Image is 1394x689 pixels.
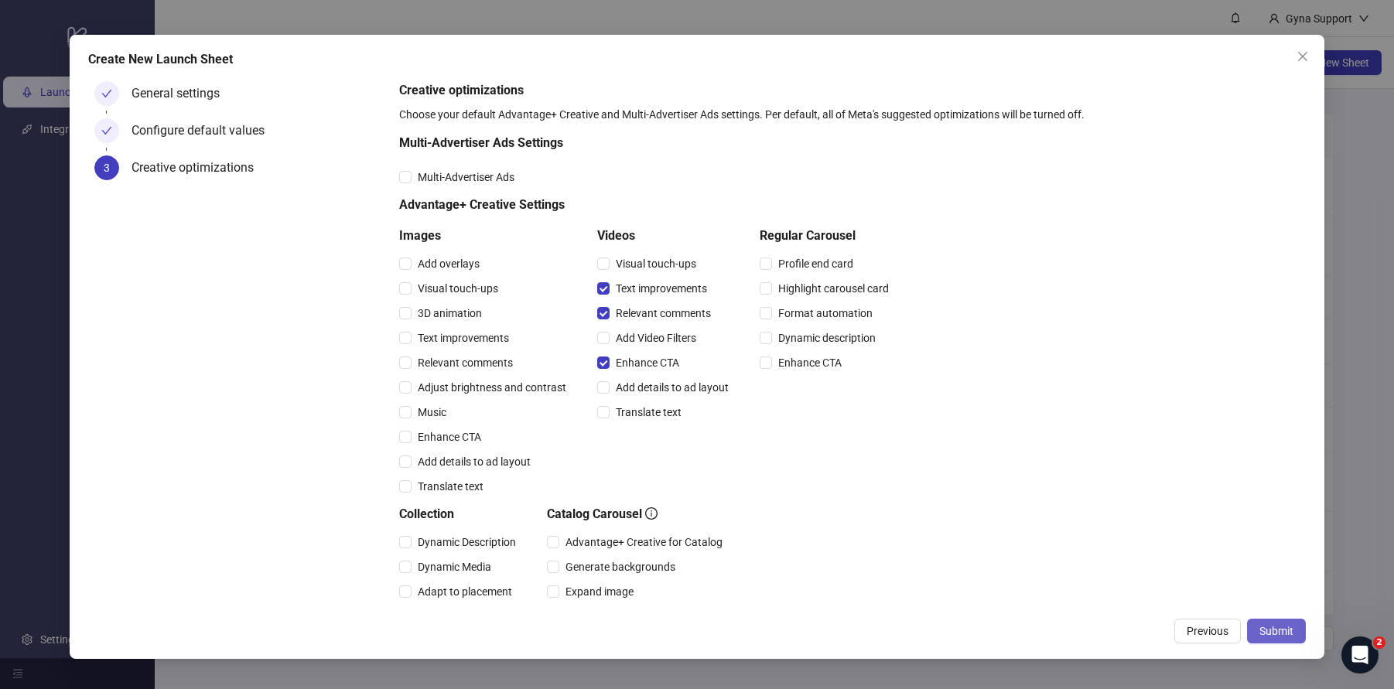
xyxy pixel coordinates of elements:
span: Add Video Filters [610,329,702,346]
div: General settings [132,81,232,106]
span: Enhance CTA [412,428,487,445]
span: 3 [104,162,110,174]
div: Creative optimizations [132,155,266,180]
h5: Regular Carousel [760,227,895,245]
span: Translate text [412,478,490,495]
span: Format automation [772,305,879,322]
span: Add overlays [412,255,486,272]
span: Generate backgrounds [559,558,682,575]
h5: Catalog Carousel [547,505,729,524]
span: Dynamic Description [412,534,522,551]
span: Profile end card [772,255,859,272]
span: Enhance CTA [412,608,487,625]
span: Enhance CTA [610,354,685,371]
span: Enhance CTA [772,354,848,371]
span: Relevant comments [412,354,519,371]
span: Dynamic description [772,329,882,346]
span: Multi-Advertiser Ads [412,169,521,186]
span: 2 [1373,636,1385,649]
h5: Videos [597,227,735,245]
span: Relevant comments [610,305,717,322]
span: Text improvements [412,329,515,346]
span: Text improvements [610,280,713,297]
span: Add details to ad layout [412,453,537,470]
span: Expand image [559,583,640,600]
span: Music [412,404,453,421]
span: 3D animation [412,305,488,322]
span: Info labels [559,608,621,625]
span: check [101,88,112,99]
h5: Multi-Advertiser Ads Settings [399,134,895,152]
span: Add details to ad layout [610,379,735,396]
span: Advantage+ Creative for Catalog [559,534,729,551]
span: Adapt to placement [412,583,518,600]
span: check [101,125,112,136]
iframe: Intercom live chat [1341,636,1379,674]
span: close [1297,50,1309,63]
span: Submit [1259,625,1293,637]
span: Adjust brightness and contrast [412,379,572,396]
div: Create New Launch Sheet [88,50,1306,69]
h5: Collection [399,505,522,524]
button: Submit [1247,619,1306,643]
span: Visual touch-ups [610,255,702,272]
h5: Images [399,227,572,245]
h5: Advantage+ Creative Settings [399,196,895,214]
div: Choose your default Advantage+ Creative and Multi-Advertiser Ads settings. Per default, all of Me... [399,106,1300,123]
span: Translate text [610,404,688,421]
button: Close [1290,44,1315,69]
button: Previous [1174,619,1241,643]
h5: Creative optimizations [399,81,1300,100]
span: info-circle [645,507,658,520]
div: Configure default values [132,118,277,143]
span: Visual touch-ups [412,280,504,297]
span: Highlight carousel card [772,280,895,297]
span: Dynamic Media [412,558,497,575]
span: Previous [1187,625,1228,637]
